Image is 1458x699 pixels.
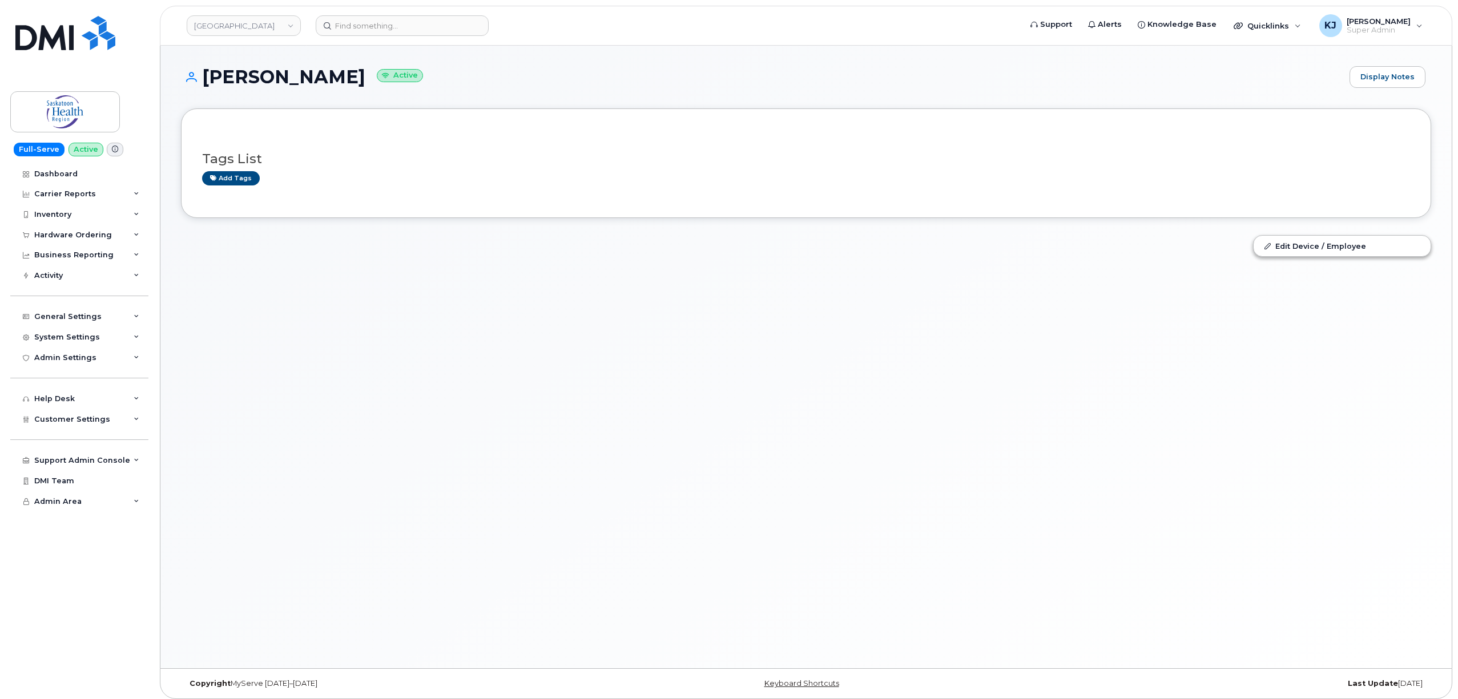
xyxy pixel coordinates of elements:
strong: Last Update [1348,679,1398,688]
a: Display Notes [1350,66,1425,88]
strong: Copyright [190,679,231,688]
a: Add tags [202,171,260,185]
div: [DATE] [1014,679,1431,688]
a: Edit Device / Employee [1254,236,1431,256]
small: Active [377,69,423,82]
div: MyServe [DATE]–[DATE] [181,679,598,688]
h3: Tags List [202,152,1410,166]
a: Keyboard Shortcuts [764,679,839,688]
h1: [PERSON_NAME] [181,67,1344,87]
